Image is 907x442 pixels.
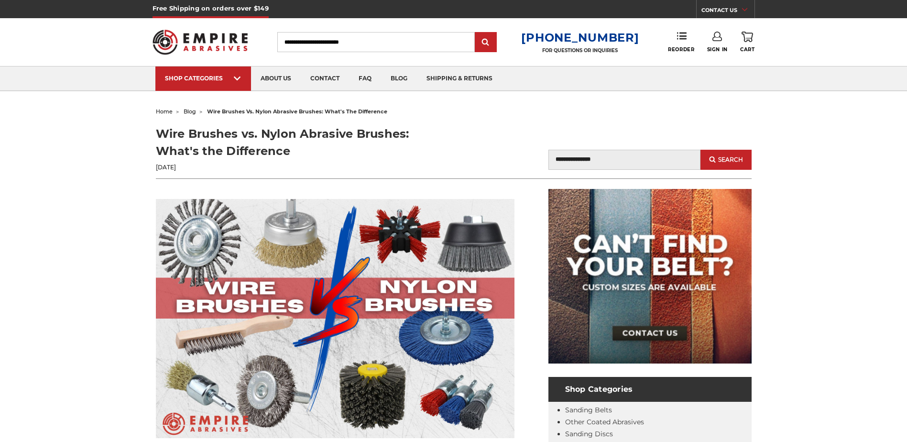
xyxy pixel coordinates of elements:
[521,31,639,44] a: [PHONE_NUMBER]
[156,125,454,160] h1: Wire Brushes vs. Nylon Abrasive Brushes: What's the Difference
[156,199,514,438] img: Header image depicting a comparison between Wire Brushes and Nylon Brushes, showing a variety of ...
[565,418,644,426] a: Other Coated Abrasives
[417,66,502,91] a: shipping & returns
[184,108,196,115] a: blog
[153,23,248,61] img: Empire Abrasives
[701,5,754,18] a: CONTACT US
[165,75,241,82] div: SHOP CATEGORIES
[668,32,694,52] a: Reorder
[707,46,728,53] span: Sign In
[548,189,752,364] img: promo banner for custom belts.
[740,32,754,53] a: Cart
[548,377,752,402] h4: Shop Categories
[207,108,387,115] span: wire brushes vs. nylon abrasive brushes: what's the difference
[521,47,639,54] p: FOR QUESTIONS OR INQUIRIES
[476,33,495,52] input: Submit
[565,406,612,414] a: Sanding Belts
[718,156,743,163] span: Search
[301,66,349,91] a: contact
[700,150,751,170] button: Search
[156,108,173,115] a: home
[668,46,694,53] span: Reorder
[381,66,417,91] a: blog
[251,66,301,91] a: about us
[740,46,754,53] span: Cart
[156,163,454,172] p: [DATE]
[349,66,381,91] a: faq
[565,430,613,438] a: Sanding Discs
